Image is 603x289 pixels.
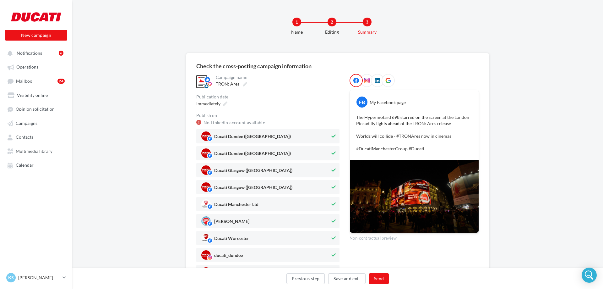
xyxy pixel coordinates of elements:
[196,63,312,69] div: Check the cross-posting campaign information
[59,51,63,56] div: 6
[214,236,249,243] span: Ducati Worcester
[214,168,292,175] span: Ducati Glasgow ([GEOGRAPHIC_DATA])
[214,134,291,141] span: Ducati Dundee ([GEOGRAPHIC_DATA])
[5,30,67,41] button: New campaign
[214,253,243,260] span: ducati_dundee
[292,18,301,26] div: 1
[214,151,291,158] span: Ducati Dundee ([GEOGRAPHIC_DATA])
[196,95,340,99] div: Publication date
[4,145,68,157] a: Multimedia library
[17,50,42,56] span: Notifications
[16,78,32,84] span: Mailbox
[16,135,33,140] span: Contacts
[4,103,68,114] a: Opinion solicitation
[4,75,68,87] a: Mailbox24
[214,185,292,192] span: Ducati Glasgow ([GEOGRAPHIC_DATA])
[370,99,406,106] div: My Facebook page
[16,64,38,70] span: Operations
[4,159,68,170] a: Calendar
[277,29,317,35] div: Name
[16,148,52,154] span: Multimedia library
[286,273,325,284] button: Previous step
[196,101,220,106] span: Immediately
[328,273,366,284] button: Save and exit
[312,29,352,35] div: Editing
[57,79,65,84] div: 24
[4,61,68,72] a: Operations
[16,163,34,168] span: Calendar
[369,273,389,284] button: Send
[204,119,265,126] a: No Linkedin account available
[582,268,597,283] div: Open Intercom Messenger
[18,275,60,281] p: [PERSON_NAME]
[4,117,68,129] a: Campaigns
[4,89,68,101] a: Visibility online
[347,29,387,35] div: Summary
[356,97,367,108] div: FB
[356,114,472,152] p: The Hypermotard 698 starred on the screen at the London Piccadilly lights ahead of the TRON: Ares...
[8,275,14,281] span: KS
[214,202,258,209] span: Ducati Manchester Ltd
[214,219,249,226] span: [PERSON_NAME]
[16,120,37,126] span: Campaigns
[328,18,336,26] div: 2
[216,81,239,86] span: TRON: Ares
[5,272,67,284] a: KS [PERSON_NAME]
[216,75,338,80] div: Campaign name
[16,107,55,112] span: Opinion solicitation
[196,113,340,118] div: Publish on
[17,92,48,98] span: Visibility online
[4,131,68,142] a: Contacts
[4,47,66,58] button: Notifications 6
[363,18,372,26] div: 3
[350,233,479,241] div: Non-contractual preview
